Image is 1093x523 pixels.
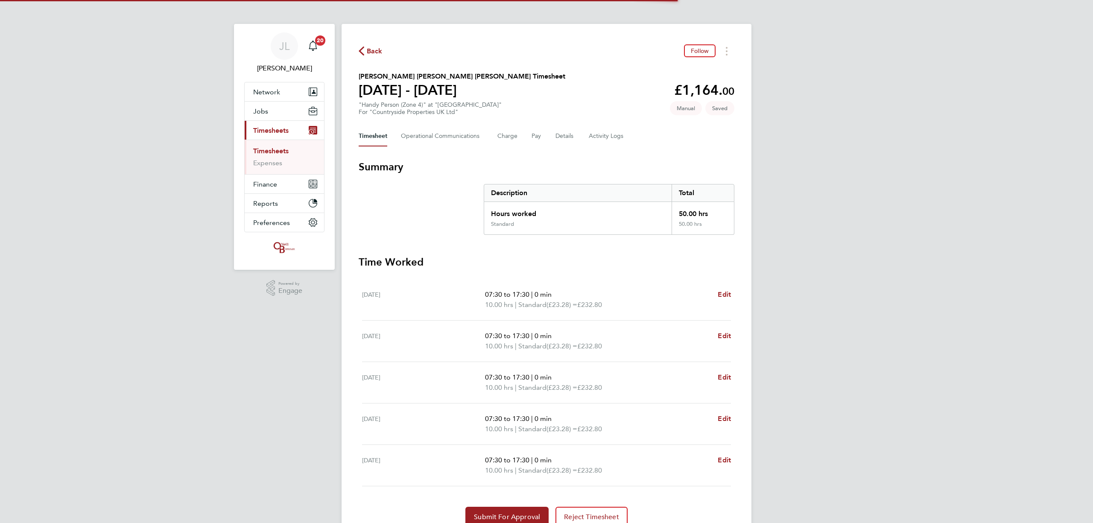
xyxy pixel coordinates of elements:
span: Standard [518,383,546,393]
a: 20 [304,32,321,60]
a: Edit [718,289,731,300]
span: £232.80 [577,425,602,433]
span: Preferences [253,219,290,227]
button: Reports [245,194,324,213]
button: Network [245,82,324,101]
span: | [531,373,533,381]
span: (£23.28) = [546,425,577,433]
a: Expenses [253,159,282,167]
button: Charge [497,126,518,146]
span: Standard [518,465,546,476]
h1: [DATE] - [DATE] [359,82,565,99]
span: | [515,342,517,350]
div: Standard [491,221,514,228]
h3: Time Worked [359,255,734,269]
span: | [531,332,533,340]
div: [DATE] [362,372,485,393]
h3: Summary [359,160,734,174]
div: "Handy Person (Zone 4)" at "[GEOGRAPHIC_DATA]" [359,101,502,116]
span: Reports [253,199,278,207]
span: Edit [718,456,731,464]
span: 07:30 to 17:30 [485,456,529,464]
span: 10.00 hrs [485,342,513,350]
span: | [515,425,517,433]
span: 10.00 hrs [485,383,513,392]
img: oneillandbrennan-logo-retina.png [272,241,297,254]
button: Pay [532,126,542,146]
div: [DATE] [362,331,485,351]
a: Edit [718,414,731,424]
span: Finance [253,180,277,188]
span: (£23.28) = [546,466,577,474]
span: This timesheet was manually created. [670,101,702,115]
div: Summary [484,184,734,235]
a: Edit [718,372,731,383]
button: Follow [684,44,716,57]
span: Standard [518,341,546,351]
span: £232.80 [577,342,602,350]
span: 0 min [535,290,552,298]
span: | [531,415,533,423]
h2: [PERSON_NAME] [PERSON_NAME] [PERSON_NAME] Timesheet [359,71,565,82]
span: | [531,290,533,298]
button: Back [359,46,383,56]
div: Hours worked [484,202,672,221]
div: 50.00 hrs [672,202,734,221]
a: Go to home page [244,241,324,254]
span: Back [367,46,383,56]
span: Powered by [278,280,302,287]
span: Standard [518,300,546,310]
span: | [531,456,533,464]
span: 07:30 to 17:30 [485,332,529,340]
div: For "Countryside Properties UK Ltd" [359,108,502,116]
button: Operational Communications [401,126,484,146]
button: Preferences [245,213,324,232]
nav: Main navigation [234,24,335,270]
app-decimal: £1,164. [674,82,734,98]
button: Timesheets [245,121,324,140]
div: Description [484,184,672,202]
span: 0 min [535,415,552,423]
span: Edit [718,373,731,381]
span: JL [279,41,289,52]
a: JL[PERSON_NAME] [244,32,324,73]
span: 10.00 hrs [485,466,513,474]
span: (£23.28) = [546,342,577,350]
span: 10.00 hrs [485,425,513,433]
span: Edit [718,415,731,423]
span: Jobs [253,107,268,115]
span: £232.80 [577,383,602,392]
span: 07:30 to 17:30 [485,373,529,381]
span: Follow [691,47,709,55]
span: Reject Timesheet [564,513,619,521]
span: This timesheet is Saved. [705,101,734,115]
a: Edit [718,455,731,465]
span: 10.00 hrs [485,301,513,309]
span: 0 min [535,373,552,381]
span: 0 min [535,332,552,340]
span: (£23.28) = [546,383,577,392]
span: £232.80 [577,466,602,474]
span: (£23.28) = [546,301,577,309]
div: [DATE] [362,414,485,434]
button: Finance [245,175,324,193]
span: Standard [518,424,546,434]
span: Edit [718,290,731,298]
a: Timesheets [253,147,289,155]
div: [DATE] [362,455,485,476]
div: [DATE] [362,289,485,310]
div: 50.00 hrs [672,221,734,234]
span: Timesheets [253,126,289,134]
button: Timesheet [359,126,387,146]
span: Edit [718,332,731,340]
span: 07:30 to 17:30 [485,415,529,423]
span: | [515,466,517,474]
div: Timesheets [245,140,324,174]
span: Jordan Lee [244,63,324,73]
a: Powered byEngage [266,280,303,296]
span: | [515,383,517,392]
div: Total [672,184,734,202]
span: | [515,301,517,309]
span: Submit For Approval [474,513,540,521]
button: Jobs [245,102,324,120]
